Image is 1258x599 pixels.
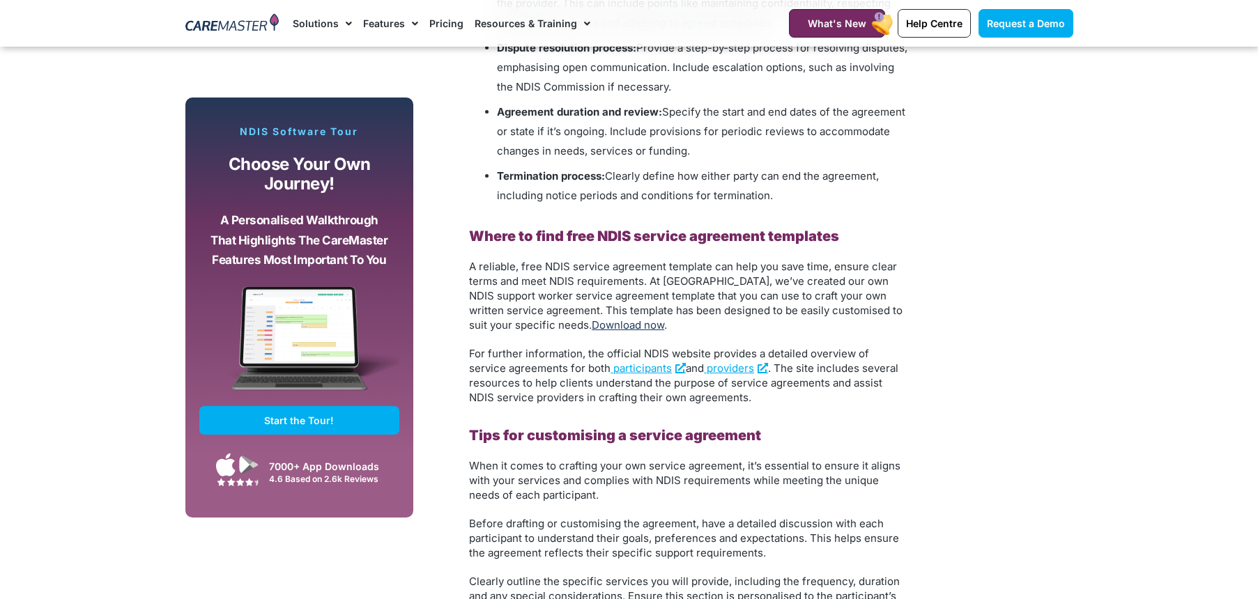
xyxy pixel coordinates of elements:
[987,17,1065,29] span: Request a Demo
[497,105,905,157] span: Specify the start and end dates of the agreement or state if it’s ongoing. Include provisions for...
[497,169,605,182] b: Termination process:
[704,361,768,375] a: providers
[469,361,898,404] span: . The site includes several resources to help clients understand the purpose of service agreement...
[469,459,900,501] span: When it comes to crafting your own service agreement, it’s essential to ensure it aligns with you...
[808,17,866,29] span: What's New
[592,318,664,332] a: Download now
[239,454,259,475] img: Google Play App Icon
[199,125,400,138] p: NDIS Software Tour
[217,478,259,486] img: Google Play Store App Review Stars
[199,406,400,435] a: Start the Tour!
[210,155,390,194] p: Choose your own journey!
[686,361,704,375] span: and
[199,286,400,406] img: CareMaster Software Mockup on Screen
[216,453,236,476] img: Apple App Store Icon
[264,414,334,426] span: Start the Tour!
[707,361,754,375] span: providers
[469,260,903,332] span: A reliable, free NDIS service agreement template can help you save time, ensure clear terms and m...
[185,13,279,34] img: CareMaster Logo
[497,105,662,118] b: Agreement duration and review:
[469,228,839,244] b: Where to find free NDIS service agreement templates
[898,9,971,38] a: Help Centre
[789,9,885,38] a: What's New
[611,361,686,375] a: participants
[469,517,899,559] span: Before drafting or customising the agreement, have a detailed discussion with each participant to...
[613,361,672,375] span: participants
[469,427,761,444] b: Tips for customising a service agreement
[497,169,879,202] span: Clearly define how either party can end the agreement, including notice periods and conditions fo...
[497,41,636,54] b: Dispute resolution process:
[269,474,392,484] div: 4.6 Based on 2.6k Reviews
[469,347,869,375] span: For further information, the official NDIS website provides a detailed overview of service agreem...
[906,17,962,29] span: Help Centre
[210,210,390,270] p: A personalised walkthrough that highlights the CareMaster features most important to you
[497,41,907,93] span: Provide a step-by-step process for resolving disputes, emphasising open communication. Include es...
[979,9,1073,38] a: Request a Demo
[269,459,392,474] div: 7000+ App Downloads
